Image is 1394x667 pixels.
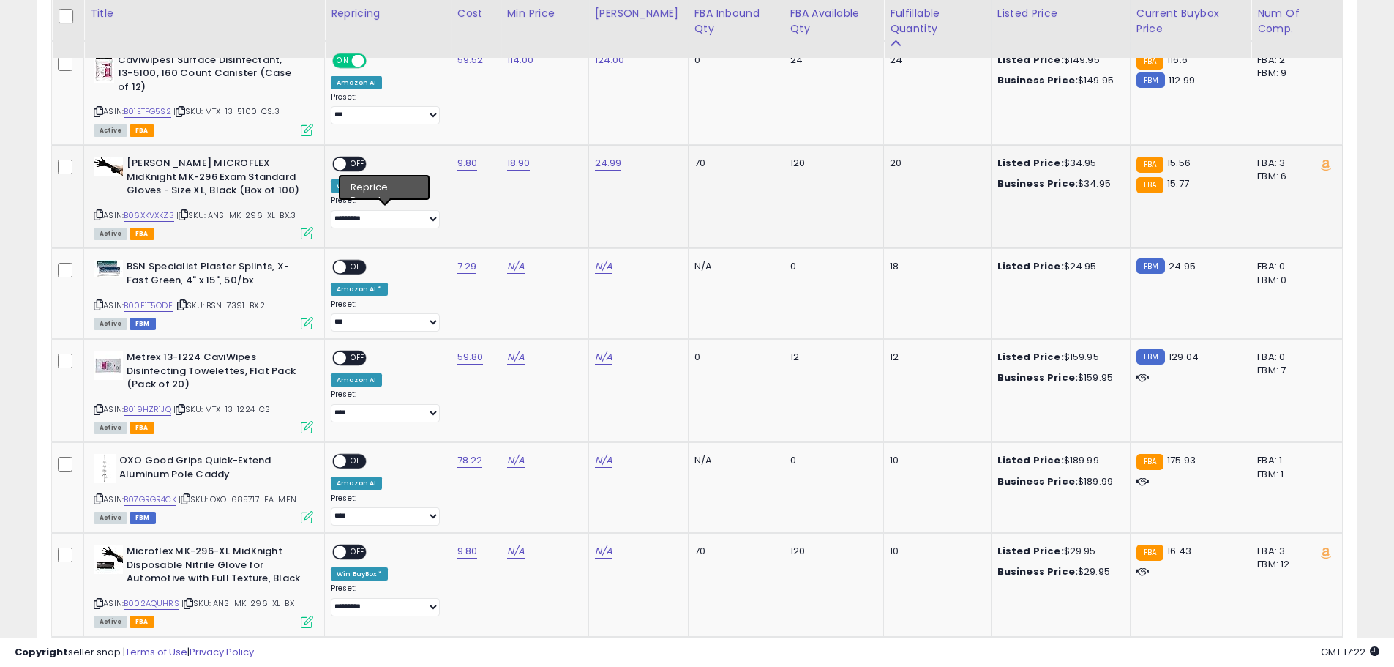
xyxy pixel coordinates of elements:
div: Amazon AI [331,76,382,89]
div: 70 [694,545,773,558]
div: FBA inbound Qty [694,6,778,37]
a: Terms of Use [125,645,187,659]
span: FBA [130,228,154,240]
a: 24.99 [595,156,622,171]
div: 120 [790,545,873,558]
span: 15.56 [1167,156,1191,170]
span: FBA [130,124,154,137]
div: 10 [890,454,980,467]
b: OXO Good Grips Quick-Extend Aluminum Pole Caddy [119,454,297,485]
div: ASIN: [94,260,313,328]
a: N/A [507,453,525,468]
div: FBA: 0 [1257,260,1331,273]
div: Preset: [331,299,440,332]
span: | SKU: ANS-MK-296-XL-BX.3 [176,209,296,221]
a: 59.80 [457,350,484,365]
div: 0 [694,53,773,67]
small: FBA [1136,53,1163,70]
div: Preset: [331,195,440,228]
b: Listed Price: [997,53,1064,67]
div: $29.95 [997,545,1119,558]
div: FBA: 3 [1257,157,1331,170]
div: Preset: [331,390,440,422]
b: Business Price: [997,176,1078,190]
a: N/A [595,453,612,468]
span: All listings currently available for purchase on Amazon [94,512,127,524]
b: BSN Specialist Plaster Splints, X-Fast Green, 4" x 15", 50/bx [127,260,304,291]
span: 175.93 [1167,453,1196,467]
div: Cost [457,6,495,21]
div: FBM: 0 [1257,274,1331,287]
div: $24.95 [997,260,1119,273]
div: Preset: [331,584,440,616]
div: FBA: 0 [1257,351,1331,364]
div: $189.99 [997,475,1119,488]
div: FBM: 12 [1257,558,1331,571]
div: Win BuyBox * [331,179,388,193]
span: OFF [364,54,388,67]
small: FBM [1136,349,1165,365]
span: ON [334,54,352,67]
span: All listings currently available for purchase on Amazon [94,228,127,240]
span: FBM [130,512,156,524]
div: Win BuyBox * [331,567,388,581]
a: B002AQUHRS [124,597,179,610]
div: Listed Price [997,6,1124,21]
span: | SKU: BSN-7391-BX.2 [175,299,265,311]
div: $159.95 [997,371,1119,384]
div: FBA: 2 [1257,53,1331,67]
div: FBA: 1 [1257,454,1331,467]
div: $29.95 [997,565,1119,578]
img: 31kU3bXqnCL._SL40_.jpg [94,351,123,380]
div: 10 [890,545,980,558]
a: N/A [595,350,612,365]
span: All listings currently available for purchase on Amazon [94,318,127,330]
div: FBA Available Qty [790,6,878,37]
div: N/A [694,454,773,467]
div: Amazon AI [331,477,382,490]
img: 41gj9U1x2BL._SL40_.jpg [94,53,114,83]
div: $159.95 [997,351,1119,364]
div: 24 [890,53,980,67]
span: 129.04 [1169,350,1199,364]
div: Current Buybox Price [1136,6,1245,37]
div: FBA: 3 [1257,545,1331,558]
div: N/A [694,260,773,273]
b: Business Price: [997,73,1078,87]
img: 21Nm3Wv1YNL._SL40_.jpg [94,454,116,483]
a: 78.22 [457,453,483,468]
div: $149.95 [997,74,1119,87]
b: [PERSON_NAME] MICROFLEX MidKnight MK-296 Exam Standard Gloves - Size XL, Black (Box of 100) [127,157,304,201]
div: Title [90,6,318,21]
div: 0 [790,454,873,467]
span: | SKU: MTX-13-5100-CS.3 [173,105,280,117]
div: Fulfillable Quantity [890,6,985,37]
img: 314LJsr5XVL._SL40_.jpg [94,157,123,176]
div: $149.95 [997,53,1119,67]
div: 70 [694,157,773,170]
div: $34.95 [997,157,1119,170]
a: N/A [595,544,612,559]
b: CaviWipes1 Surface Disinfectant, 13-5100, 160 Count Canister (Case of 12) [118,53,296,98]
div: 0 [790,260,873,273]
a: 59.52 [457,53,484,67]
div: 18 [890,260,980,273]
a: B06XKVXKZ3 [124,209,174,222]
a: 7.29 [457,259,477,274]
span: 24.95 [1169,259,1196,273]
div: Min Price [507,6,582,21]
span: FBA [130,616,154,628]
div: 12 [790,351,873,364]
div: FBM: 7 [1257,364,1331,377]
a: B019HZR1JQ [124,403,171,416]
small: FBA [1136,157,1163,173]
div: FBM: 1 [1257,468,1331,481]
div: 20 [890,157,980,170]
div: FBM: 9 [1257,67,1331,80]
span: | SKU: ANS-MK-296-XL-BX [181,597,294,609]
a: N/A [507,544,525,559]
span: OFF [346,455,370,468]
small: FBA [1136,545,1163,561]
div: ASIN: [94,53,313,135]
b: Metrex 13-1224 CaviWipes Disinfecting Towelettes, Flat Pack (Pack of 20) [127,351,304,395]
